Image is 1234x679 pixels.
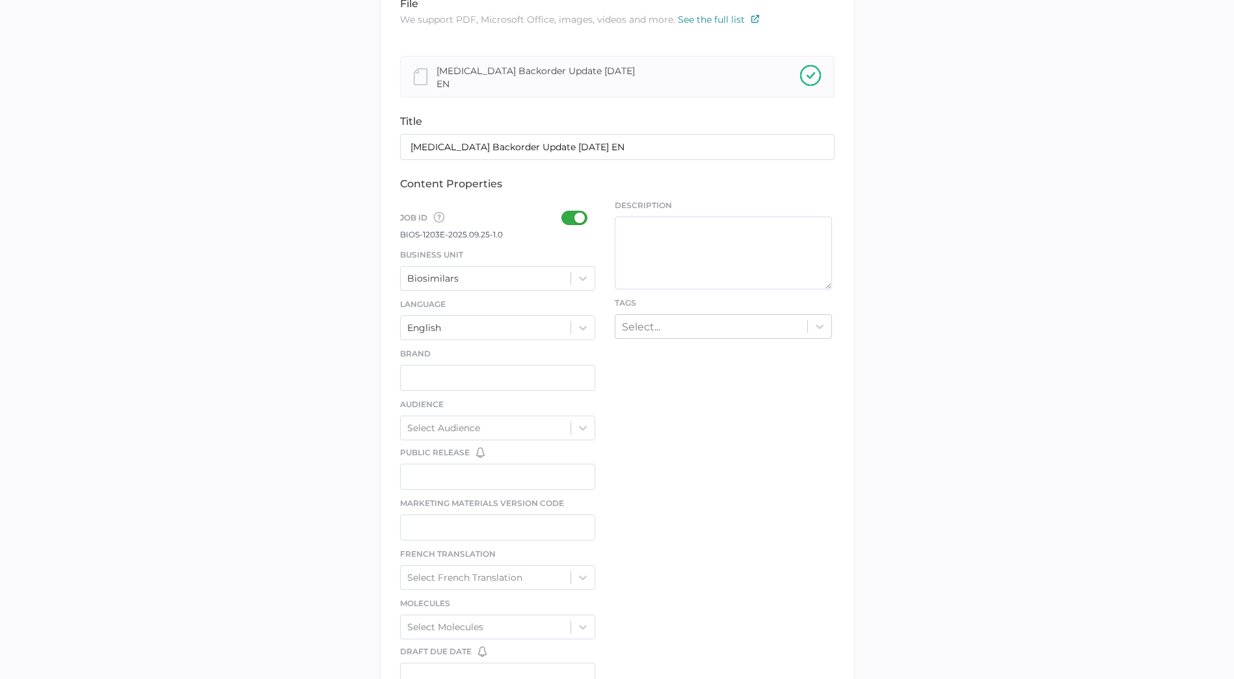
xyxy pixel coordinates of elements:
[407,322,441,334] div: English
[434,212,444,222] img: tooltip-default.0a89c667.svg
[407,273,459,284] div: Biosimilars
[400,447,470,459] span: Public Release
[400,12,835,27] p: We support PDF, Microsoft Office, images, videos and more.
[400,211,444,228] span: Job ID
[400,178,835,190] div: content properties
[800,65,821,86] img: checkmark-upload-success.08ba15b3.svg
[478,646,487,657] img: bell-default.8986a8bf.svg
[400,250,463,260] span: Business Unit
[615,200,832,211] span: Description
[400,349,431,358] span: Brand
[400,299,446,309] span: Language
[407,621,483,633] div: Select Molecules
[476,447,485,458] img: bell-default.8986a8bf.svg
[436,63,650,90] div: [MEDICAL_DATA] Backorder Update [DATE] EN
[407,422,480,434] div: Select Audience
[414,68,428,85] img: document-file-grey.20d19ea5.svg
[400,498,564,508] span: Marketing Materials Version Code
[400,399,444,409] span: Audience
[400,646,472,658] span: Draft Due Date
[407,572,522,583] div: Select French Translation
[400,598,450,608] span: Molecules
[400,134,835,160] input: Type the name of your content
[751,15,759,23] img: external-link-icon.7ec190a1.svg
[678,14,759,25] a: See the full list
[400,115,835,127] div: title
[400,230,503,239] span: BIOS-1203E-2025.09.25-1.0
[622,320,660,332] div: Select...
[400,549,496,559] span: French Translation
[615,298,636,308] span: Tags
